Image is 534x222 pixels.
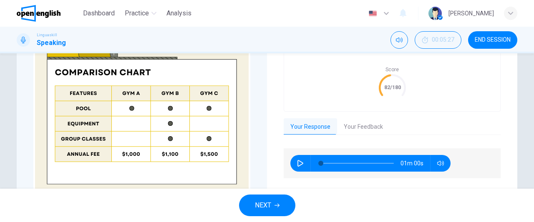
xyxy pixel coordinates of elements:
div: basic tabs example [284,118,501,136]
img: undefined [33,36,250,196]
span: Linguaskill [37,32,57,38]
span: 01m 00s [400,155,430,172]
h1: Speaking [37,38,66,48]
span: Analysis [166,8,191,18]
button: Your Feedback [337,118,390,136]
a: OpenEnglish logo [17,5,80,22]
span: END SESSION [475,37,511,43]
img: en [368,10,378,17]
button: NEXT [239,195,295,216]
div: Hide [415,31,461,49]
text: 82/180 [384,84,400,90]
span: Dashboard [83,8,115,18]
img: Profile picture [428,7,442,20]
button: Your Response [284,118,337,136]
img: OpenEnglish logo [17,5,60,22]
div: [PERSON_NAME] [448,8,494,18]
div: Mute [390,31,408,49]
span: Score [385,67,399,72]
button: Analysis [163,6,195,21]
span: 00:05:27 [432,37,454,43]
button: END SESSION [468,31,517,49]
span: Practice [125,8,149,18]
button: 00:05:27 [415,31,461,49]
button: Practice [121,6,160,21]
span: NEXT [255,200,271,211]
button: Dashboard [80,6,118,21]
